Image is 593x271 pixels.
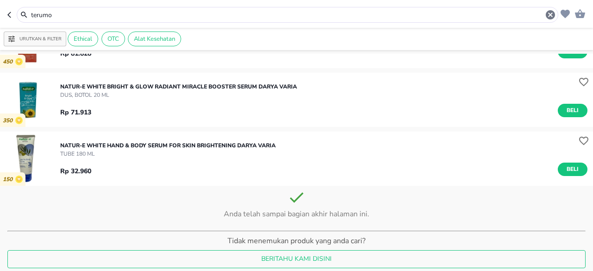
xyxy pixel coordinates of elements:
span: Ethical [68,35,98,43]
p: 150 [3,176,15,183]
button: BERITAHU KAMI DISINI [7,250,586,268]
p: 450 [3,58,15,65]
p: TUBE 180 ML [60,150,276,158]
p: Urutkan & Filter [19,36,62,43]
span: Beli [565,164,580,174]
span: BERITAHU KAMI DISINI [15,253,578,265]
p: NATUR-E WHITE BRIGHT & GLOW RADIANT MIRACLE BOOSTER SERUM Darya Varia [60,82,297,91]
p: Rp 71.913 [60,107,91,117]
p: Rp 32.960 [60,166,91,176]
div: Alat Kesehatan [128,32,181,46]
p: NATUR-E WHITE HAND & BODY SERUM FOR SKIN BRIGHTENING Darya Varia [60,141,276,150]
input: Cari 4000+ produk di sini [30,10,545,20]
div: OTC [101,32,125,46]
p: DUS, BOTOL 20 ML [60,91,297,99]
span: Alat Kesehatan [128,35,181,43]
div: Ethical [68,32,98,46]
button: Beli [558,104,587,117]
p: Rp 81.828 [60,49,91,58]
span: OTC [102,35,125,43]
button: Urutkan & Filter [4,32,66,46]
p: Tidak menemukan produk yang anda cari? [7,235,586,250]
span: Beli [565,106,580,115]
button: Beli [558,163,587,176]
p: 350 [3,117,15,124]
